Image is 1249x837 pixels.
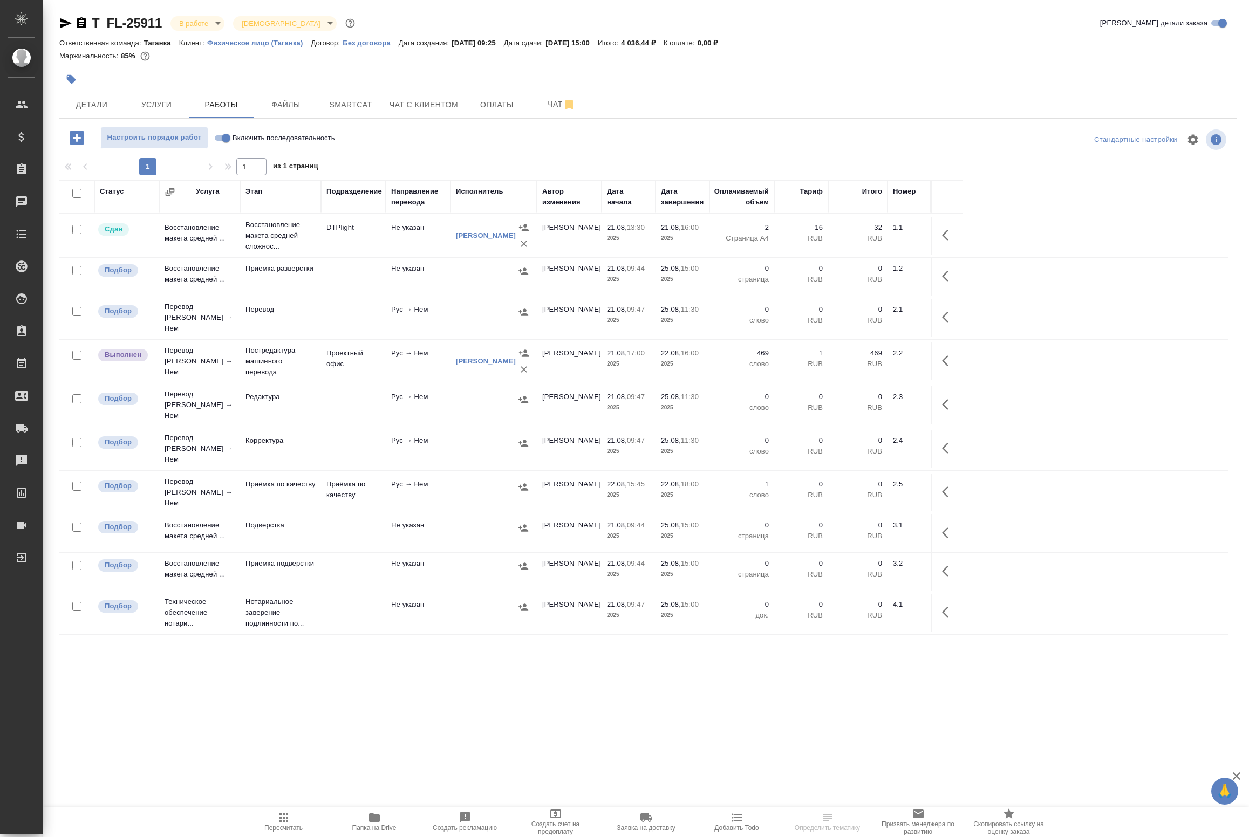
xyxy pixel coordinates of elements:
[245,263,316,274] p: Приемка разверстки
[97,558,154,573] div: Можно подбирать исполнителей
[834,520,882,531] p: 0
[661,393,681,401] p: 25.08,
[936,263,961,289] button: Здесь прячутся важные кнопки
[516,219,532,236] button: Назначить
[834,392,882,402] p: 0
[329,807,420,837] button: Папка на Drive
[138,49,152,63] button: 501.00 RUB;
[780,402,823,413] p: RUB
[780,315,823,326] p: RUB
[515,558,531,574] button: Назначить
[515,479,531,495] button: Назначить
[245,520,316,531] p: Подверстка
[661,274,704,285] p: 2025
[893,435,925,446] div: 2.4
[390,98,458,112] span: Чат с клиентом
[715,446,769,457] p: слово
[386,514,451,552] td: Не указан
[834,558,882,569] p: 0
[661,610,704,621] p: 2025
[607,402,650,413] p: 2025
[607,359,650,369] p: 2025
[627,559,645,567] p: 09:44
[97,599,154,614] div: Можно подбирать исполнителей
[893,222,925,233] div: 1.1
[399,39,452,47] p: Дата создания:
[715,402,769,413] p: слово
[780,569,823,580] p: RUB
[834,359,882,369] p: RUB
[97,263,154,278] div: Можно подбирать исполнителей
[607,569,650,580] p: 2025
[862,186,882,197] div: Итого
[661,521,681,529] p: 25.08,
[386,474,451,511] td: Рус → Нем
[780,274,823,285] p: RUB
[780,263,823,274] p: 0
[1216,780,1234,802] span: 🙏
[627,264,645,272] p: 09:44
[627,480,645,488] p: 15:45
[105,393,132,404] p: Подбор
[144,39,179,47] p: Таганка
[260,98,312,112] span: Файлы
[452,39,504,47] p: [DATE] 09:25
[681,264,699,272] p: 15:00
[537,474,602,511] td: [PERSON_NAME]
[516,236,532,252] button: Удалить
[59,67,83,91] button: Добавить тэг
[834,402,882,413] p: RUB
[780,359,823,369] p: RUB
[456,186,503,197] div: Исполнитель
[321,342,386,380] td: Проектный офис
[627,349,645,357] p: 17:00
[714,186,769,208] div: Оплачиваемый объем
[715,304,769,315] p: 0
[607,521,627,529] p: 21.08,
[715,558,769,569] p: 0
[661,480,681,488] p: 22.08,
[105,224,122,235] p: Сдан
[780,446,823,457] p: RUB
[607,315,650,326] p: 2025
[471,98,523,112] span: Оплаты
[504,39,545,47] p: Дата сдачи:
[196,186,219,197] div: Услуга
[879,820,957,835] span: Призвать менеджера по развитию
[515,304,531,320] button: Назначить
[159,258,240,296] td: Восстановление макета средней ...
[105,306,132,317] p: Подбор
[386,342,451,380] td: Рус → Нем
[780,392,823,402] p: 0
[681,559,699,567] p: 15:00
[245,558,316,569] p: Приемка подверстки
[159,471,240,514] td: Перевод [PERSON_NAME] → Нем
[516,345,532,361] button: Назначить
[681,305,699,313] p: 11:30
[661,446,704,457] p: 2025
[159,296,240,339] td: Перевод [PERSON_NAME] → Нем
[170,16,224,31] div: В работе
[515,263,531,279] button: Назначить
[664,39,698,47] p: К оплате:
[834,490,882,500] p: RUB
[326,186,382,197] div: Подразделение
[661,223,681,231] p: 21.08,
[834,233,882,244] p: RUB
[627,521,645,529] p: 09:44
[681,393,699,401] p: 11:30
[627,305,645,313] p: 09:47
[159,591,240,634] td: Техническое обеспечение нотари...
[661,264,681,272] p: 25.08,
[607,490,650,500] p: 2025
[681,223,699,231] p: 16:00
[715,569,769,580] p: страница
[782,807,873,837] button: Определить тематику
[537,258,602,296] td: [PERSON_NAME]
[893,348,925,359] div: 2.2
[264,824,303,832] span: Пересчитать
[311,39,343,47] p: Договор:
[681,521,699,529] p: 15:00
[627,436,645,444] p: 09:47
[420,807,510,837] button: Создать рекламацию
